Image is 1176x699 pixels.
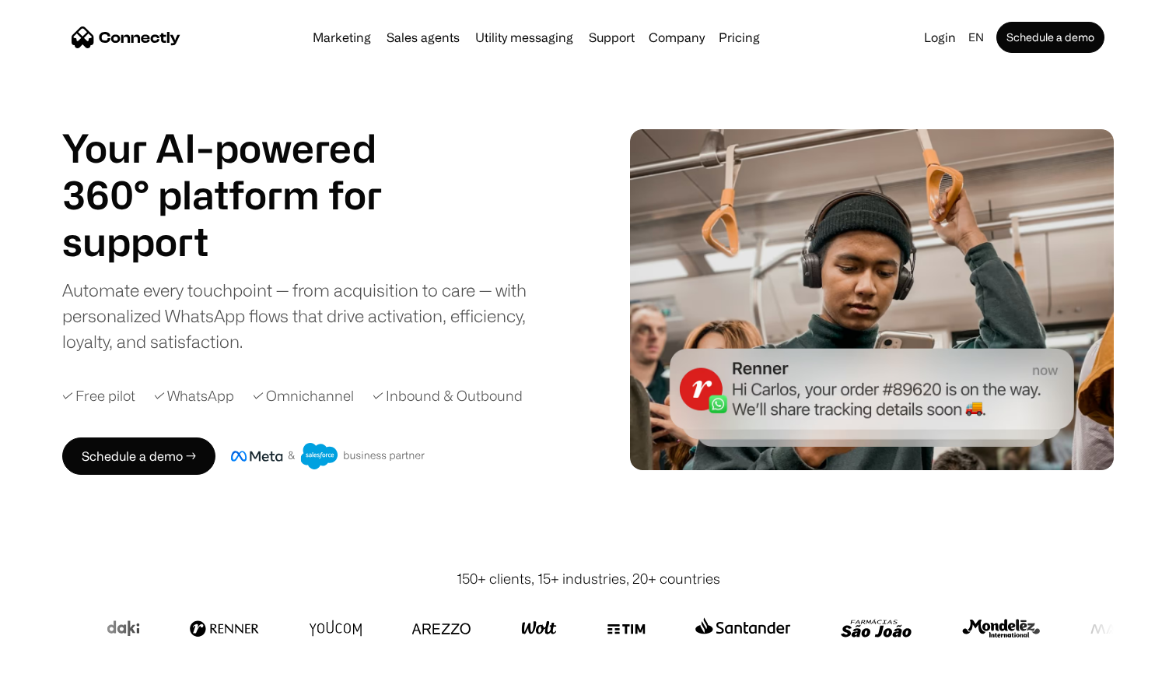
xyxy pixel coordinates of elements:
div: carousel [62,218,420,265]
div: 2 of 4 [62,218,420,265]
div: en [962,26,993,48]
a: Login [918,26,962,48]
div: Automate every touchpoint — from acquisition to care — with personalized WhatsApp flows that driv... [62,277,552,354]
a: Sales agents [380,31,466,44]
div: ✓ Omnichannel [253,385,354,406]
a: Support [583,31,641,44]
a: Marketing [306,31,377,44]
a: home [72,26,180,49]
div: 150+ clients, 15+ industries, 20+ countries [457,568,720,589]
div: ✓ Inbound & Outbound [373,385,523,406]
a: Schedule a demo [996,22,1104,53]
div: en [968,26,984,48]
a: Utility messaging [469,31,579,44]
div: ✓ WhatsApp [154,385,234,406]
div: Company [649,26,705,48]
div: ✓ Free pilot [62,385,135,406]
h1: Your AI-powered 360° platform for [62,125,420,218]
img: Meta and Salesforce business partner badge. [231,443,425,469]
ul: Language list [31,672,93,694]
a: Pricing [712,31,766,44]
div: Company [644,26,709,48]
a: Schedule a demo → [62,437,215,475]
h1: support [62,218,420,265]
aside: Language selected: English [16,670,93,694]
